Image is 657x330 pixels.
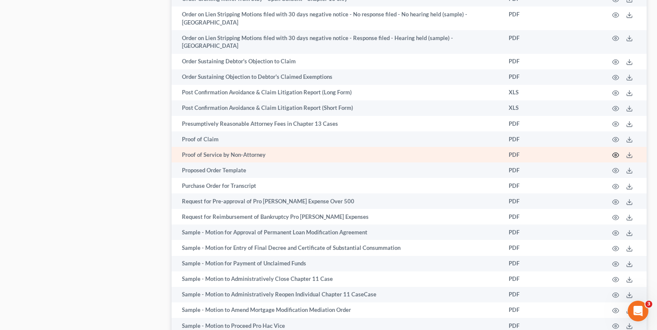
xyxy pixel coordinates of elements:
td: PDF [502,30,545,54]
td: PDF [502,193,545,209]
td: PDF [502,6,545,30]
td: Sample - Motion for Approval of Permanent Loan Modification Agreement [172,224,502,240]
td: Sample - Motion to Amend Mortgage Modification Mediation Order [172,302,502,318]
td: PDF [502,224,545,240]
td: Order Sustaining Objection to Debtor's Claimed Exemptions [172,69,502,85]
td: Proof of Service by Non-Attorney [172,147,502,162]
td: XLS [502,85,545,100]
td: Sample - Motion for Payment of Unclaimed Funds [172,256,502,271]
td: Request for Pre-approval of Pro [PERSON_NAME] Expense Over 500 [172,193,502,209]
td: PDF [502,256,545,271]
td: Request for Reimbursement of Bankruptcy Pro [PERSON_NAME] Expenses [172,209,502,224]
td: Sample - Motion for Entry of Final Decree and Certificate of Substantial Consummation [172,240,502,255]
td: Proof of Claim [172,131,502,147]
td: PDF [502,69,545,85]
td: PDF [502,271,545,287]
td: Order Sustaining Debtor's Objection to Claim [172,54,502,69]
iframe: Intercom live chat [628,301,648,321]
td: PDF [502,54,545,69]
td: Sample - Motion to Administratively Reopen Individual Chapter 11 CaseCase [172,287,502,302]
td: Order on Lien Stripping Motions filed with 30 days negative notice - Response filed - Hearing hel... [172,30,502,54]
td: PDF [502,116,545,131]
td: PDF [502,162,545,178]
td: PDF [502,147,545,162]
td: PDF [502,302,545,318]
td: Post Confirmation Avoidance & Claim Litigation Report (Long Form) [172,85,502,100]
td: Order on Lien Stripping Motions filed with 30 days negative notice - No response filed - No heari... [172,6,502,30]
td: PDF [502,178,545,193]
td: XLS [502,100,545,116]
td: PDF [502,287,545,302]
td: Presumptively Reasonable Attorney Fees in Chapter 13 Cases [172,116,502,131]
span: 3 [645,301,652,308]
td: PDF [502,131,545,147]
td: PDF [502,240,545,255]
td: Post Confirmation Avoidance & Claim Litigation Report (Short Form) [172,100,502,116]
td: Sample - Motion to Administratively Close Chapter 11 Case [172,271,502,287]
td: Proposed Order Template [172,162,502,178]
td: Purchase Order for Transcript [172,178,502,193]
td: PDF [502,209,545,224]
